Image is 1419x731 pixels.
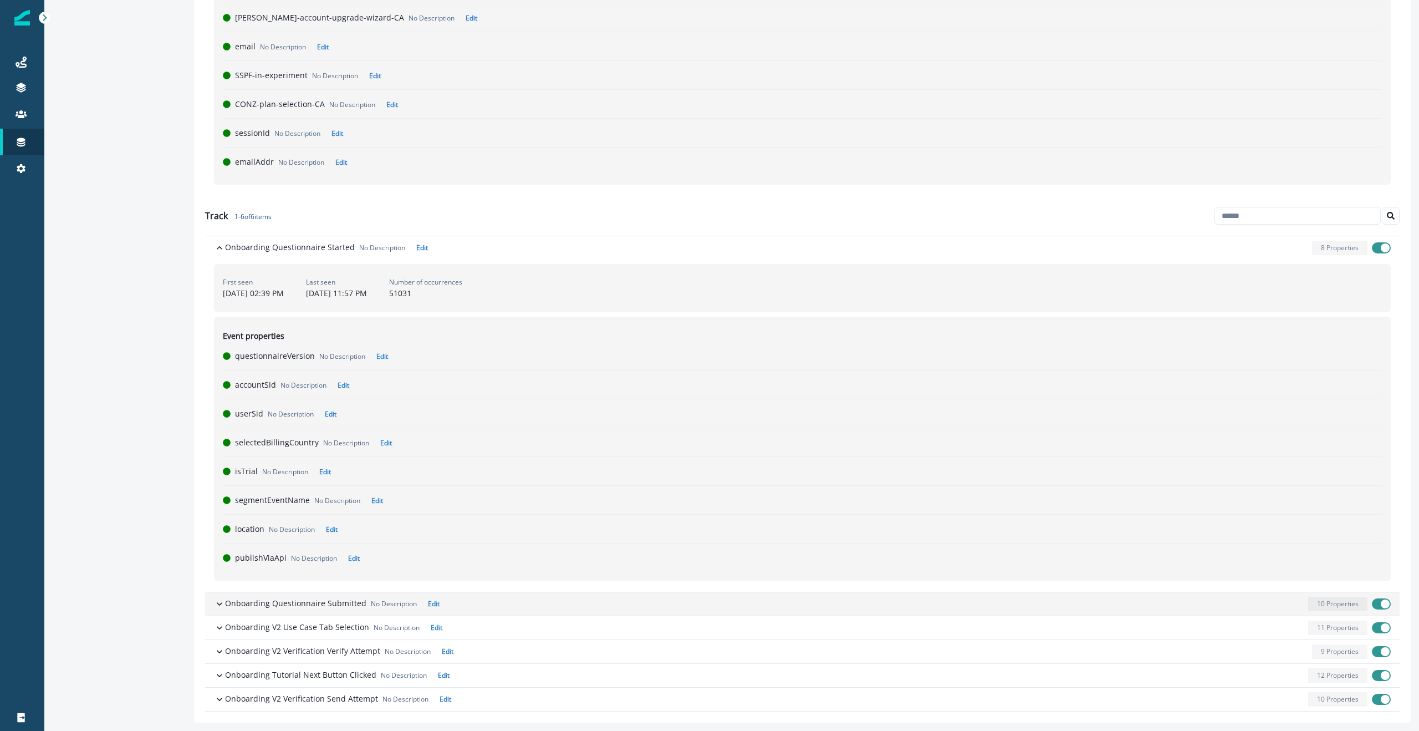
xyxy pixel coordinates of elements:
[442,647,453,656] p: Edit
[310,42,329,52] button: Edit
[225,597,366,609] p: Onboarding Questionnaire Submitted
[381,671,427,681] p: No Description
[235,436,319,448] p: selectedBillingCountry
[205,592,1400,616] button: Onboarding Questionnaire SubmittedNo DescriptionEdit10 Properties
[428,599,440,608] p: Edit
[205,616,1400,639] button: Onboarding V2 Use Case Tab SelectionNo DescriptionEdit11 Properties
[374,623,420,633] p: No Description
[235,552,287,564] p: publishViaApi
[424,623,442,632] button: Edit
[313,467,331,476] button: Edit
[371,599,417,609] p: No Description
[225,669,376,681] p: Onboarding Tutorial Next Button Clicked
[1321,243,1359,253] p: 8 Properties
[341,554,360,563] button: Edit
[348,554,360,563] p: Edit
[228,212,272,221] span: 1 - 6 of 6 items
[1317,623,1359,633] p: 11 Properties
[225,621,369,633] p: Onboarding V2 Use Case Tab Selection
[325,409,336,419] p: Edit
[269,525,315,535] p: No Description
[1382,207,1400,225] button: Search
[223,330,284,342] p: Event properties
[323,438,369,448] p: No Description
[319,352,365,362] p: No Description
[205,688,1400,711] button: Onboarding V2 Verification Send AttemptNo DescriptionEdit10 Properties
[363,71,381,80] button: Edit
[371,496,383,505] p: Edit
[205,640,1400,663] button: Onboarding V2 Verification Verify AttemptNo DescriptionEdit9 Properties
[225,693,378,704] p: Onboarding V2 Verification Send Attempt
[291,554,337,564] p: No Description
[459,13,477,23] button: Edit
[369,71,381,80] p: Edit
[225,241,355,253] p: Onboarding Questionnaire Started
[431,671,450,680] button: Edit
[318,409,336,419] button: Edit
[370,352,388,361] button: Edit
[268,409,314,419] p: No Description
[325,129,343,138] button: Edit
[235,12,404,23] p: [PERSON_NAME]-account-upgrade-wizard-CA
[389,277,462,299] div: 51031
[235,465,258,477] p: isTrial
[329,100,375,110] p: No Description
[235,523,264,535] p: location
[331,380,349,390] button: Edit
[335,158,347,167] p: Edit
[205,260,1400,592] div: Onboarding Questionnaire StartedNo DescriptionEdit8 Properties
[306,287,367,299] p: [DATE] 11:57 PM
[374,438,392,448] button: Edit
[225,645,380,657] p: Onboarding V2 Verification Verify Attempt
[416,243,428,252] p: Edit
[1317,694,1359,704] p: 10 Properties
[235,127,270,139] p: sessionId
[380,438,392,448] p: Edit
[235,98,325,110] p: CONZ-plan-selection-CA
[385,647,431,657] p: No Description
[1317,599,1359,609] p: 10 Properties
[235,40,256,52] p: email
[274,129,320,139] p: No Description
[312,71,358,81] p: No Description
[14,10,30,26] img: Inflection
[235,69,308,81] p: SSPF-in-experiment
[223,287,284,299] p: [DATE] 02:39 PM
[205,664,1400,687] button: Onboarding Tutorial Next Button ClickedNo DescriptionEdit12 Properties
[205,236,1400,260] button: Onboarding Questionnaire StartedNo DescriptionEdit8 Properties
[466,13,477,23] p: Edit
[329,158,347,167] button: Edit
[223,277,284,287] p: First seen
[205,209,272,222] p: Track
[1321,647,1359,657] p: 9 Properties
[435,647,453,656] button: Edit
[431,623,442,632] p: Edit
[382,694,428,704] p: No Description
[260,42,306,52] p: No Description
[433,694,451,704] button: Edit
[409,13,455,23] p: No Description
[1317,671,1359,681] p: 12 Properties
[386,100,398,109] p: Edit
[280,380,326,390] p: No Description
[306,277,367,287] p: Last seen
[421,599,440,608] button: Edit
[380,100,398,109] button: Edit
[319,467,331,476] p: Edit
[359,243,405,253] p: No Description
[440,694,451,704] p: Edit
[365,496,383,505] button: Edit
[438,671,450,680] p: Edit
[314,496,360,506] p: No Description
[235,494,310,506] p: segmentEventName
[338,380,349,390] p: Edit
[331,129,343,138] p: Edit
[389,277,462,287] p: Number of occurrences
[326,525,338,534] p: Edit
[317,42,329,52] p: Edit
[410,243,428,252] button: Edit
[319,525,338,534] button: Edit
[235,408,263,419] p: userSid
[262,467,308,477] p: No Description
[376,352,388,361] p: Edit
